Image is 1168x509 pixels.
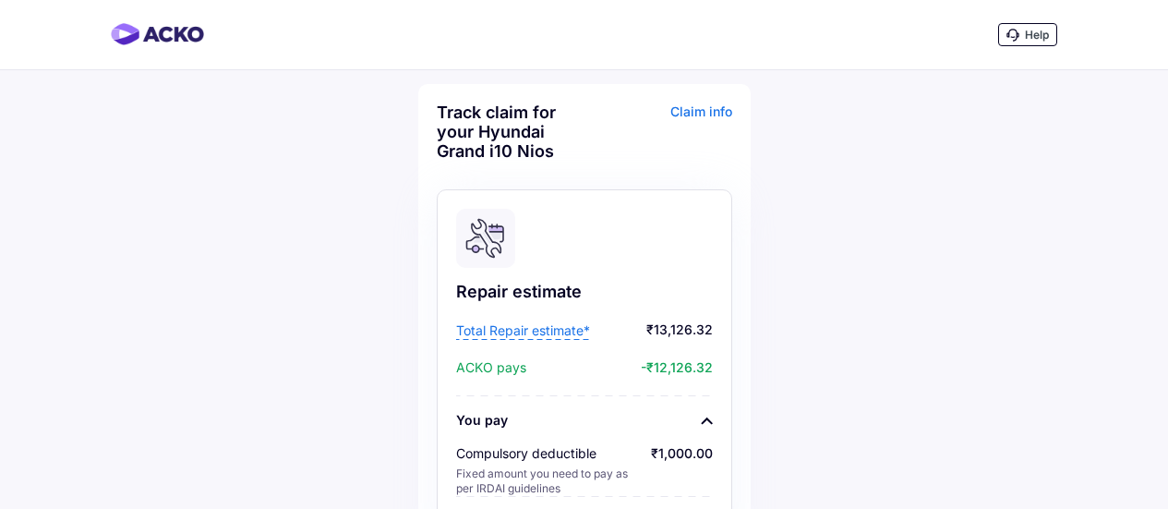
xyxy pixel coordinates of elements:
span: Total Repair estimate* [456,321,590,340]
div: Claim info [589,103,732,175]
div: Compulsory deductible [456,444,636,463]
div: Repair estimate [456,281,713,303]
div: ₹1,000.00 [651,444,713,496]
div: You pay [456,411,508,430]
div: Fixed amount you need to pay as per IRDAI guidelines [456,467,636,496]
span: ACKO pays [456,358,526,377]
span: ₹13,126.32 [595,321,713,340]
div: Track claim for your Hyundai Grand i10 Nios [437,103,580,161]
span: -₹12,126.32 [531,358,713,377]
span: Help [1025,28,1049,42]
img: horizontal-gradient.png [111,23,204,45]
